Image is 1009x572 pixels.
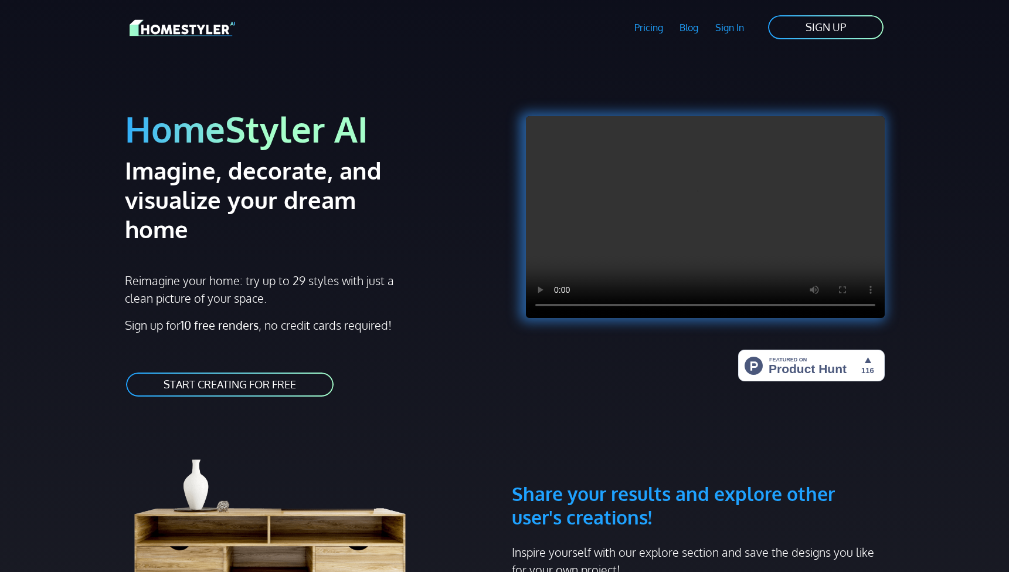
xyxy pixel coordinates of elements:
[671,14,707,41] a: Blog
[125,155,423,243] h2: Imagine, decorate, and visualize your dream home
[125,272,405,307] p: Reimagine your home: try up to 29 styles with just a clean picture of your space.
[707,14,753,41] a: Sign In
[767,14,885,40] a: SIGN UP
[125,107,498,151] h1: HomeStyler AI
[125,371,335,398] a: START CREATING FOR FREE
[738,350,885,381] img: HomeStyler AI - Interior Design Made Easy: One Click to Your Dream Home | Product Hunt
[125,316,498,334] p: Sign up for , no credit cards required!
[512,426,885,529] h3: Share your results and explore other user's creations!
[130,18,235,38] img: HomeStyler AI logo
[181,317,259,333] strong: 10 free renders
[626,14,671,41] a: Pricing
